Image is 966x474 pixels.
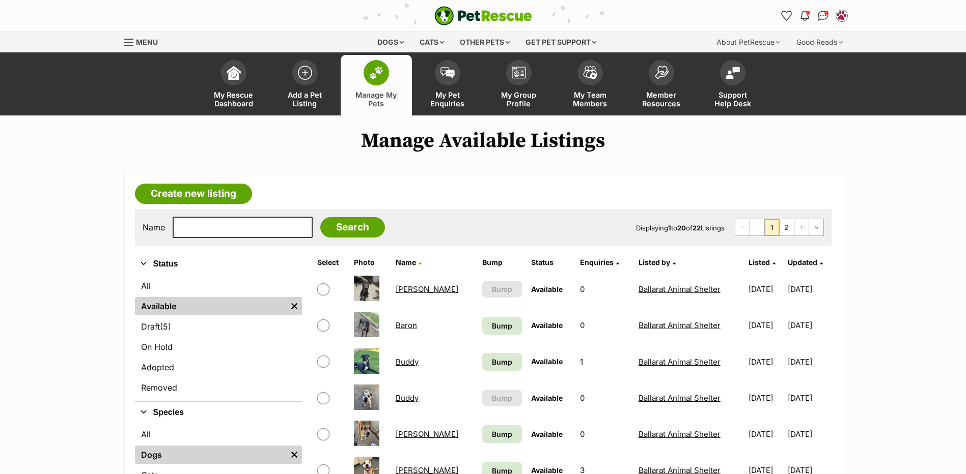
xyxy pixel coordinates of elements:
a: Page 2 [780,219,794,235]
a: Baron [396,320,417,330]
nav: Pagination [735,219,824,236]
a: Bump [482,317,522,335]
a: Dogs [135,446,287,464]
ul: Account quick links [779,8,850,24]
img: dashboard-icon-eb2f2d2d3e046f16d808141f083e7271f6b2e854fb5c12c21221c1fb7104beca.svg [227,66,241,80]
td: [DATE] [788,272,830,307]
td: [DATE] [744,380,787,416]
span: Bump [492,357,512,367]
td: [DATE] [788,308,830,343]
button: Notifications [797,8,813,24]
a: My Rescue Dashboard [198,55,269,115]
a: Ballarat Animal Shelter [639,320,721,330]
td: [DATE] [788,344,830,379]
a: Ballarat Animal Shelter [639,284,721,294]
a: PetRescue [434,6,532,25]
span: Displaying to of Listings [636,224,725,232]
a: Remove filter [287,297,302,315]
img: logo-e224e6f780fb5917bec1dbf3a21bbac754714ae5b6737aabdf751b685950b380.svg [434,6,532,25]
span: Bump [492,284,512,294]
button: Species [135,406,302,419]
div: Other pets [453,32,517,52]
a: All [135,277,302,295]
span: Available [531,394,563,402]
label: Name [143,223,165,232]
strong: 1 [668,224,671,232]
a: Menu [124,32,165,50]
span: Menu [136,38,158,46]
a: Bump [482,353,522,371]
div: Cats [412,32,451,52]
span: Bump [492,320,512,331]
a: On Hold [135,338,302,356]
img: member-resources-icon-8e73f808a243e03378d46382f2149f9095a855e16c252ad45f914b54edf8863c.svg [654,66,669,79]
a: Ballarat Animal Shelter [639,393,721,403]
td: 0 [576,308,633,343]
input: Search [320,217,385,238]
a: Buddy [396,393,419,403]
a: Removed [135,378,302,397]
a: Add a Pet Listing [269,55,341,115]
td: 0 [576,417,633,452]
span: Add a Pet Listing [282,91,328,108]
a: Favourites [779,8,795,24]
span: Available [531,430,563,438]
img: notifications-46538b983faf8c2785f20acdc204bb7945ddae34d4c08c2a6579f10ce5e182be.svg [801,11,809,21]
span: My Group Profile [496,91,542,108]
button: Bump [482,281,522,298]
span: Available [531,321,563,330]
span: My Team Members [567,91,613,108]
span: Member Resources [639,91,684,108]
div: Good Reads [789,32,850,52]
th: Select [313,254,349,271]
span: Manage My Pets [353,91,399,108]
a: Name [396,258,422,266]
button: My account [834,8,850,24]
button: Bump [482,390,522,406]
img: pet-enquiries-icon-7e3ad2cf08bfb03b45e93fb7055b45f3efa6380592205ae92323e6603595dc1f.svg [440,67,455,78]
span: Updated [788,258,817,266]
td: 1 [576,344,633,379]
a: Last page [809,219,823,235]
div: About PetRescue [709,32,787,52]
a: Listed by [639,258,676,266]
a: Enquiries [580,258,619,266]
a: Updated [788,258,823,266]
a: Create new listing [135,184,252,204]
div: Get pet support [518,32,603,52]
td: [DATE] [788,380,830,416]
th: Bump [478,254,526,271]
a: Remove filter [287,446,302,464]
a: Buddy [396,357,419,367]
span: Bump [492,393,512,403]
span: My Rescue Dashboard [211,91,257,108]
img: team-members-icon-5396bd8760b3fe7c0b43da4ab00e1e3bb1a5d9ba89233759b79545d2d3fc5d0d.svg [583,66,597,79]
a: My Group Profile [483,55,555,115]
a: Member Resources [626,55,697,115]
span: Support Help Desk [710,91,756,108]
td: 0 [576,380,633,416]
span: Previous page [750,219,764,235]
td: [DATE] [744,417,787,452]
td: [DATE] [744,308,787,343]
span: My Pet Enquiries [425,91,471,108]
span: Available [531,285,563,293]
div: Dogs [370,32,411,52]
a: My Pet Enquiries [412,55,483,115]
a: Bump [482,425,522,443]
a: Listed [749,258,776,266]
a: Conversations [815,8,832,24]
span: Listed by [639,258,670,266]
th: Status [527,254,575,271]
span: First page [735,219,750,235]
a: All [135,425,302,443]
span: Listed [749,258,770,266]
strong: 20 [677,224,686,232]
span: Available [531,357,563,366]
span: Page 1 [765,219,779,235]
div: Status [135,275,302,401]
a: My Team Members [555,55,626,115]
img: Ballarat Animal Shelter profile pic [837,11,847,21]
span: Bump [492,429,512,439]
span: translation missing: en.admin.listings.index.attributes.enquiries [580,258,614,266]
